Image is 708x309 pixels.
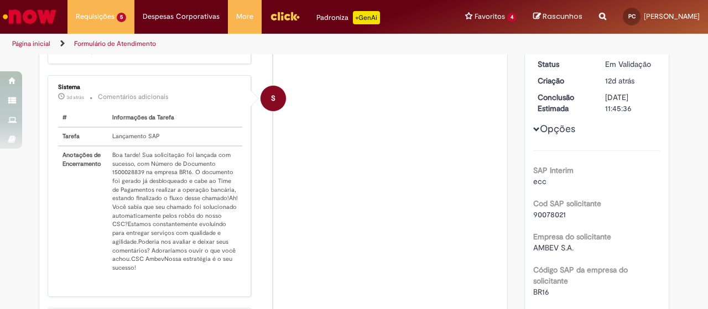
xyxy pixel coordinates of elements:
span: 3d atrás [66,94,84,101]
div: Sistema [58,84,242,91]
div: [DATE] 11:45:36 [605,92,657,114]
span: Rascunhos [543,11,582,22]
span: [PERSON_NAME] [644,12,700,21]
small: Comentários adicionais [98,92,169,102]
td: Lançamento SAP [108,127,242,146]
span: BR16 [533,287,549,297]
span: Despesas Corporativas [143,11,220,22]
ul: Trilhas de página [8,34,464,54]
th: Tarefa [58,127,108,146]
td: Boa tarde! Sua solicitação foi lançada com sucesso, com Número de Documento 1500028839 na empresa... [108,146,242,277]
span: S [271,85,275,112]
th: # [58,109,108,127]
p: +GenAi [353,11,380,24]
b: Cod SAP solicitante [533,198,601,208]
span: PC [628,13,636,20]
span: 12d atrás [605,76,634,86]
time: 21/08/2025 09:33:59 [605,76,634,86]
div: 21/08/2025 09:33:59 [605,75,657,86]
span: Favoritos [475,11,505,22]
dt: Criação [529,75,597,86]
div: System [261,86,286,111]
span: AMBEV S.A. [533,243,574,253]
span: 4 [507,13,517,22]
dt: Status [529,59,597,70]
b: Empresa do solicitante [533,232,611,242]
b: SAP Interim [533,165,574,175]
dt: Conclusão Estimada [529,92,597,114]
th: Anotações de Encerramento [58,146,108,277]
time: 29/08/2025 14:02:50 [66,94,84,101]
b: Código SAP da empresa do solicitante [533,265,628,286]
span: ecc [533,176,546,186]
a: Formulário de Atendimento [74,39,156,48]
span: More [236,11,253,22]
span: 90078021 [533,210,566,219]
div: Em Validação [605,59,657,70]
a: Página inicial [12,39,50,48]
th: Informações da Tarefa [108,109,242,127]
div: Padroniza [316,11,380,24]
img: click_logo_yellow_360x200.png [270,8,300,24]
span: 5 [117,13,126,22]
a: Rascunhos [533,12,582,22]
img: ServiceNow [1,6,58,28]
span: Requisições [76,11,114,22]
